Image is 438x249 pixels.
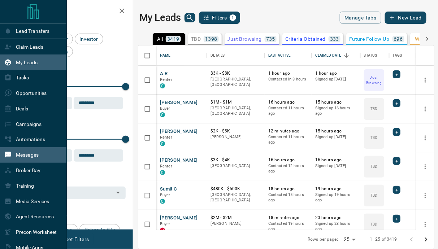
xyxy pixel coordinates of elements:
[315,221,357,232] p: Signed up 23 hours ago
[415,36,429,41] p: Warm
[342,51,352,61] button: Sort
[420,104,431,114] button: more
[160,141,165,146] div: condos.ca
[191,36,201,41] p: TBD
[393,157,400,165] div: +
[370,135,377,140] p: TBD
[394,36,403,41] p: 696
[160,128,198,135] button: [PERSON_NAME]
[160,106,170,111] span: Buyer
[211,221,261,227] p: [PERSON_NAME]
[315,77,357,82] p: Signed up [DATE]
[419,232,433,247] button: Go to next page
[340,12,381,24] button: Manage Tabs
[230,15,235,20] span: 1
[308,236,338,243] p: Rows per page:
[395,157,398,165] span: +
[160,70,168,77] button: A R
[370,106,377,112] p: TBD
[364,45,377,66] div: Status
[160,83,165,88] div: condos.ca
[395,128,398,136] span: +
[268,105,308,117] p: Contacted 11 hours ago
[315,192,357,203] p: Signed up 19 hours ago
[160,199,165,204] div: condos.ca
[312,45,360,66] div: Claimed Date
[113,188,123,198] button: Open
[268,77,308,82] p: Contacted in 3 hours
[370,193,377,198] p: TBD
[420,75,431,86] button: more
[393,99,400,107] div: +
[160,112,165,117] div: condos.ca
[395,100,398,107] span: +
[393,215,400,223] div: +
[211,157,261,163] p: $3K - $4K
[268,45,291,66] div: Last Active
[268,157,308,163] p: 16 hours ago
[315,105,357,117] p: Signed up 16 hours ago
[160,222,170,226] span: Buyer
[160,45,171,66] div: Name
[160,135,172,140] span: Renter
[211,134,261,140] p: [PERSON_NAME]
[360,45,389,66] div: Status
[211,128,261,134] p: $2K - $3K
[315,99,357,105] p: 15 hours ago
[420,132,431,143] button: more
[268,99,308,105] p: 16 hours ago
[23,7,126,16] h2: Filters
[211,215,261,221] p: $2M - $2M
[395,186,398,193] span: +
[157,36,163,41] p: All
[211,99,261,105] p: $1M - $1M
[393,128,400,136] div: +
[315,45,342,66] div: Claimed Date
[160,77,172,82] span: Renter
[315,186,357,192] p: 19 hours ago
[160,228,165,233] div: property.ca
[211,70,261,77] p: $3K - $3K
[268,134,308,145] p: Contacted 11 hours ago
[268,70,308,77] p: 1 hour ago
[211,45,225,66] div: Details
[79,224,120,235] div: Return to Site
[268,215,308,221] p: 18 minutes ago
[185,13,195,22] button: search button
[160,186,177,193] button: Sumit C
[160,157,198,164] button: [PERSON_NAME]
[160,170,165,175] div: condos.ca
[156,45,207,66] div: Name
[420,190,431,201] button: more
[365,75,383,86] p: Just Browsing
[315,215,357,221] p: 23 hours ago
[82,227,117,232] span: Return to Site
[395,215,398,222] span: +
[167,36,179,41] p: 3419
[315,157,357,163] p: 16 hours ago
[393,45,402,66] div: Tags
[199,12,240,24] button: Filters1
[385,12,426,24] button: New Lead
[139,12,181,23] h1: My Leads
[341,234,358,245] div: 25
[211,105,261,117] p: [GEOGRAPHIC_DATA], [GEOGRAPHIC_DATA]
[268,221,308,232] p: Contacted 19 hours ago
[77,36,101,42] span: Investor
[370,236,397,243] p: 1–25 of 3419
[205,36,217,41] p: 1398
[370,164,377,169] p: TBD
[211,192,261,203] p: [GEOGRAPHIC_DATA], [GEOGRAPHIC_DATA]
[268,128,308,134] p: 12 minutes ago
[211,163,261,169] p: [GEOGRAPHIC_DATA]
[420,219,431,230] button: more
[315,128,357,134] p: 15 hours ago
[265,45,312,66] div: Last Active
[75,34,103,44] div: Investor
[211,77,261,88] p: [GEOGRAPHIC_DATA], [GEOGRAPHIC_DATA]
[330,36,339,41] p: 333
[227,36,262,41] p: Just Browsing
[211,186,261,192] p: $480K - $500K
[420,161,431,172] button: more
[266,36,275,41] p: 735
